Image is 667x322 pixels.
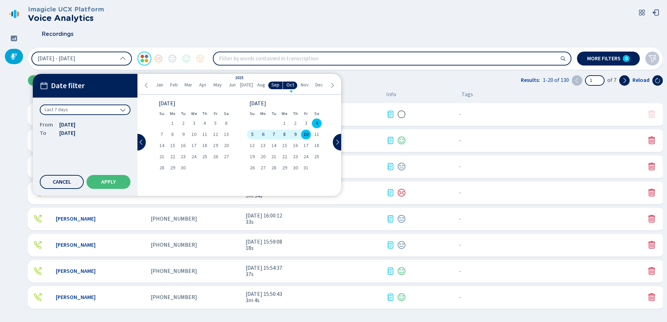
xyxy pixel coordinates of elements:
[221,141,232,151] div: Sat Sep 20 2025
[279,141,290,151] div: Wed Oct 15 2025
[386,91,396,98] span: Info
[607,77,616,83] span: of 7
[397,267,406,275] div: Positive sentiment
[279,163,290,173] div: Wed Oct 29 2025
[10,35,17,42] svg: dashboard-filled
[286,82,294,88] span: Oct
[159,111,164,116] abbr: Sunday
[87,175,130,189] button: Apply
[192,143,196,148] span: 17
[250,111,255,116] abbr: Sunday
[647,241,656,249] button: Delete conversation
[214,121,217,126] span: 5
[301,130,312,139] div: Fri Oct 10 2025
[459,294,461,300] span: No tags assigned
[170,111,175,116] abbr: Monday
[282,166,287,170] span: 29
[335,139,340,145] svg: chevron-right
[202,132,207,137] span: 11
[178,163,189,173] div: Tue Sep 30 2025
[33,241,42,249] svg: telephone-outbound
[261,166,265,170] span: 27
[224,154,229,159] span: 27
[655,78,660,83] svg: arrow-clockwise
[200,152,210,162] div: Thu Sep 25 2025
[191,111,197,116] abbr: Wednesday
[181,143,186,148] span: 16
[303,143,308,148] span: 17
[647,293,656,301] svg: trash-fill
[40,121,54,129] span: From
[271,111,276,116] abbr: Tuesday
[202,154,207,159] span: 25
[301,82,309,88] span: Nov
[156,82,163,88] span: Jan
[261,143,265,148] span: 13
[221,118,232,128] div: Sat Sep 06 2025
[303,166,308,170] span: 31
[577,52,640,66] button: More filters0
[647,267,656,275] button: Delete conversation
[301,141,312,151] div: Fri Oct 17 2025
[386,162,395,171] svg: journal-text
[647,189,656,197] button: Delete conversation
[189,152,200,162] div: Wed Sep 24 2025
[40,82,48,90] svg: calendar
[258,163,269,173] div: Mon Oct 27 2025
[42,31,74,37] span: Recordings
[235,76,243,80] div: 2025
[213,82,222,88] span: May
[224,143,229,148] span: 20
[189,118,200,128] div: Wed Sep 03 2025
[279,118,290,128] div: Wed Oct 01 2025
[312,118,322,128] div: Sat Oct 04 2025
[397,215,406,223] div: Neutral sentiment
[271,82,279,88] span: Sep
[647,110,656,118] svg: trash-fill
[181,154,186,159] span: 23
[33,189,42,197] div: Outgoing call
[250,154,255,159] span: 19
[397,189,406,197] svg: icon-emoji-sad
[316,121,318,126] span: 4
[294,121,297,126] span: 2
[397,267,406,275] svg: icon-emoji-smile
[386,267,395,275] div: Transcription available
[59,121,75,129] span: [DATE]
[159,166,164,170] span: 28
[250,166,255,170] span: 26
[647,136,656,145] button: Delete conversation
[203,121,206,126] span: 4
[386,241,395,249] svg: journal-text
[647,215,656,223] button: Delete conversation
[228,82,236,88] span: Jun
[260,111,266,116] abbr: Monday
[625,56,628,61] span: 0
[619,75,630,86] button: Next page
[386,136,395,145] div: Transcription available
[652,9,659,16] svg: box-arrow-left
[386,110,395,118] div: Transcription available
[271,143,276,148] span: 14
[459,216,461,222] span: No tags assigned
[314,143,319,148] span: 18
[386,293,395,301] svg: journal-text
[314,154,319,159] span: 25
[156,141,167,151] div: Sun Sep 14 2025
[181,111,186,116] abbr: Tuesday
[170,82,178,88] span: Feb
[33,293,42,301] div: Outgoing call
[647,162,656,171] svg: trash-fill
[5,49,23,64] div: Recordings
[156,130,167,139] div: Sun Sep 07 2025
[647,162,656,171] button: Delete conversation
[240,82,253,88] span: [DATE]
[397,293,406,301] svg: icon-emoji-smile
[247,163,258,173] div: Sun Oct 26 2025
[293,111,298,116] abbr: Thursday
[279,152,290,162] div: Wed Oct 22 2025
[543,77,569,83] span: 1-20 of 130
[386,215,395,223] div: Transcription available
[314,111,319,116] abbr: Saturday
[314,132,319,137] span: 11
